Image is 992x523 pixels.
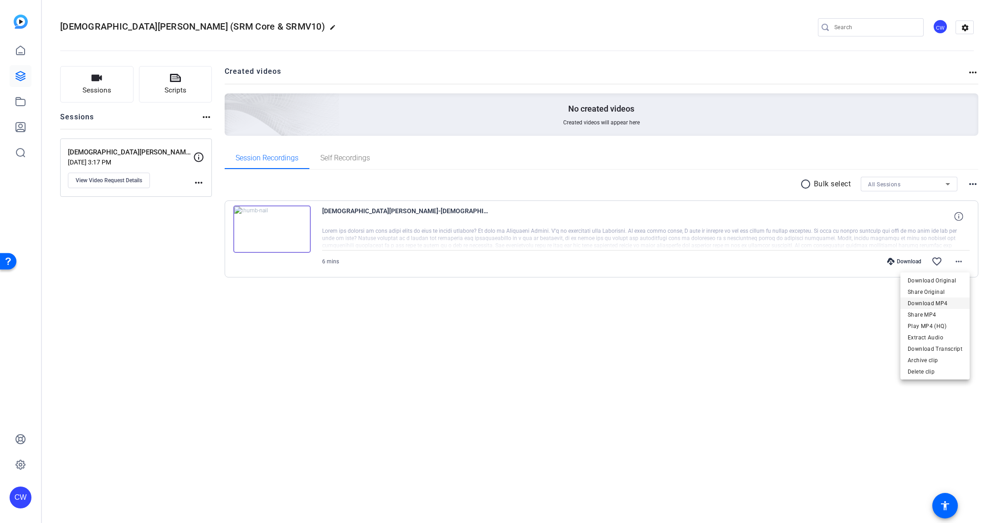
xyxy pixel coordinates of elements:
span: Archive clip [908,355,962,366]
span: Extract Audio [908,332,962,343]
span: Share MP4 [908,309,962,320]
span: Download Original [908,275,962,286]
span: Download Transcript [908,344,962,354]
span: Delete clip [908,366,962,377]
span: Download MP4 [908,298,962,309]
span: Play MP4 (HQ) [908,321,962,332]
span: Share Original [908,287,962,297]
